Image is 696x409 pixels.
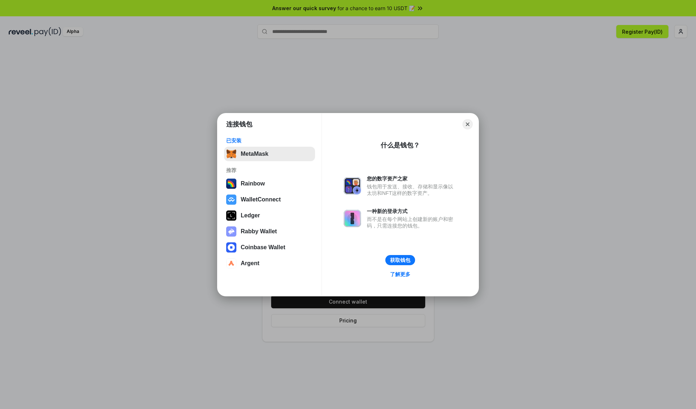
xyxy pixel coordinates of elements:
[224,208,315,223] button: Ledger
[226,179,236,189] img: svg+xml,%3Csvg%20width%3D%22120%22%20height%3D%22120%22%20viewBox%3D%220%200%20120%20120%22%20fil...
[241,228,277,235] div: Rabby Wallet
[367,183,457,196] div: 钱包用于发送、接收、存储和显示像以太坊和NFT这样的数字资产。
[226,137,313,144] div: 已安装
[367,208,457,214] div: 一种新的登录方式
[390,257,410,263] div: 获取钱包
[344,177,361,195] img: svg+xml,%3Csvg%20xmlns%3D%22http%3A%2F%2Fwww.w3.org%2F2000%2Fsvg%22%20fill%3D%22none%22%20viewBox...
[226,195,236,205] img: svg+xml,%3Csvg%20width%3D%2228%22%20height%3D%2228%22%20viewBox%3D%220%200%2028%2028%22%20fill%3D...
[226,258,236,268] img: svg+xml,%3Csvg%20width%3D%2228%22%20height%3D%2228%22%20viewBox%3D%220%200%2028%2028%22%20fill%3D...
[224,147,315,161] button: MetaMask
[241,180,265,187] div: Rainbow
[386,270,415,279] a: 了解更多
[241,260,260,267] div: Argent
[241,196,281,203] div: WalletConnect
[224,256,315,271] button: Argent
[226,120,252,129] h1: 连接钱包
[224,224,315,239] button: Rabby Wallet
[226,226,236,237] img: svg+xml,%3Csvg%20xmlns%3D%22http%3A%2F%2Fwww.w3.org%2F2000%2Fsvg%22%20fill%3D%22none%22%20viewBox...
[224,240,315,255] button: Coinbase Wallet
[226,149,236,159] img: svg+xml,%3Csvg%20fill%3D%22none%22%20height%3D%2233%22%20viewBox%3D%220%200%2035%2033%22%20width%...
[241,212,260,219] div: Ledger
[367,175,457,182] div: 您的数字资产之家
[226,242,236,253] img: svg+xml,%3Csvg%20width%3D%2228%22%20height%3D%2228%22%20viewBox%3D%220%200%2028%2028%22%20fill%3D...
[226,210,236,221] img: svg+xml,%3Csvg%20xmlns%3D%22http%3A%2F%2Fwww.w3.org%2F2000%2Fsvg%22%20width%3D%2228%22%20height%3...
[463,119,473,129] button: Close
[241,151,268,157] div: MetaMask
[390,271,410,277] div: 了解更多
[367,216,457,229] div: 而不是在每个网站上创建新的账户和密码，只需连接您的钱包。
[241,244,285,251] div: Coinbase Wallet
[224,192,315,207] button: WalletConnect
[224,176,315,191] button: Rainbow
[381,141,420,150] div: 什么是钱包？
[226,167,313,174] div: 推荐
[344,210,361,227] img: svg+xml,%3Csvg%20xmlns%3D%22http%3A%2F%2Fwww.w3.org%2F2000%2Fsvg%22%20fill%3D%22none%22%20viewBox...
[385,255,415,265] button: 获取钱包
